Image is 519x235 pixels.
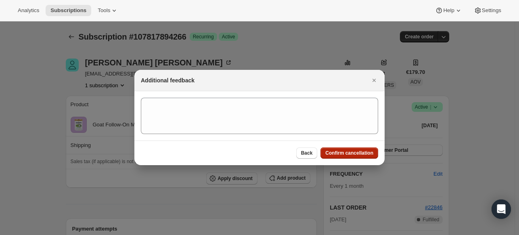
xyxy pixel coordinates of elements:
[368,75,380,86] button: Close
[443,7,454,14] span: Help
[296,147,318,159] button: Back
[469,5,506,16] button: Settings
[325,150,373,156] span: Confirm cancellation
[50,7,86,14] span: Subscriptions
[141,76,195,84] h2: Additional feedback
[482,7,501,14] span: Settings
[18,7,39,14] span: Analytics
[320,147,378,159] button: Confirm cancellation
[430,5,467,16] button: Help
[93,5,123,16] button: Tools
[46,5,91,16] button: Subscriptions
[301,150,313,156] span: Back
[13,5,44,16] button: Analytics
[492,199,511,219] div: Open Intercom Messenger
[98,7,110,14] span: Tools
